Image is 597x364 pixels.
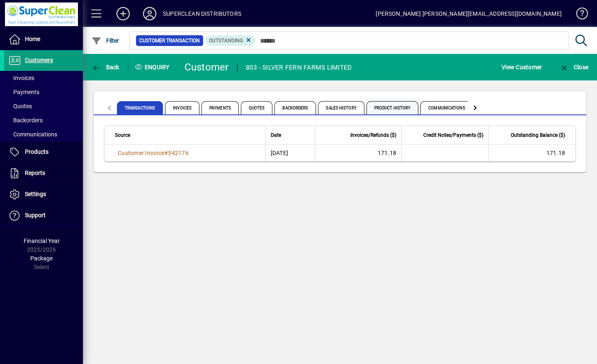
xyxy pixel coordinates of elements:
span: Customer Invoice [118,150,164,156]
span: Invoices/Refunds ($) [350,131,396,140]
span: Payments [201,101,239,114]
span: Filter [92,37,119,44]
a: Settings [4,184,83,205]
span: Customers [25,57,53,63]
a: Payments [4,85,83,99]
span: Settings [25,191,46,197]
button: Filter [90,33,121,48]
button: Profile [136,6,163,21]
button: Close [557,60,590,75]
span: Home [25,36,40,42]
div: Date [271,131,310,140]
a: Customer Invoice#542176 [115,148,192,158]
a: Invoices [4,71,83,85]
td: 171.18 [488,145,575,161]
span: Customer Transaction [139,36,200,45]
button: View Customer [500,60,544,75]
span: Communications [420,101,473,114]
span: Product History [366,101,419,114]
app-page-header-button: Close enquiry [551,60,597,75]
div: [PERSON_NAME] [PERSON_NAME][EMAIL_ADDRESS][DOMAIN_NAME] [376,7,562,20]
span: Invoices [8,75,34,81]
a: Knowledge Base [570,2,587,29]
td: [DATE] [265,145,315,161]
a: Home [4,29,83,50]
span: Quotes [8,103,32,109]
span: Package [30,255,53,262]
a: Quotes [4,99,83,113]
span: Support [25,212,46,218]
span: Credit Notes/Payments ($) [423,131,483,140]
div: 803 - SILVER FERN FARMS LIMITED [246,61,352,74]
mat-chip: Outstanding Status: Outstanding [206,35,256,46]
a: Communications [4,127,83,141]
span: Source [115,131,130,140]
app-page-header-button: Back [83,60,129,75]
td: 171.18 [315,145,402,161]
a: Support [4,205,83,226]
span: 542176 [168,150,189,156]
span: Financial Year [24,238,60,244]
span: Payments [8,89,39,95]
span: Products [25,148,49,155]
span: Outstanding Balance ($) [511,131,565,140]
span: Communications [8,131,57,138]
span: # [164,150,168,156]
button: Back [90,60,121,75]
span: Sales History [318,101,364,114]
div: SUPERCLEAN DISTRIBUTORS [163,7,241,20]
button: Add [110,6,136,21]
span: Backorders [8,117,43,124]
span: Date [271,131,281,140]
a: Reports [4,163,83,184]
span: Outstanding [209,38,243,44]
a: Products [4,142,83,163]
div: Enquiry [129,61,178,74]
span: Invoices [165,101,199,114]
span: Transactions [117,101,163,114]
span: Back [92,64,119,70]
span: Close [559,64,588,70]
div: Customer [184,61,229,74]
span: View Customer [502,61,542,74]
span: Backorders [274,101,316,114]
span: Quotes [241,101,273,114]
span: Reports [25,170,45,176]
a: Backorders [4,113,83,127]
